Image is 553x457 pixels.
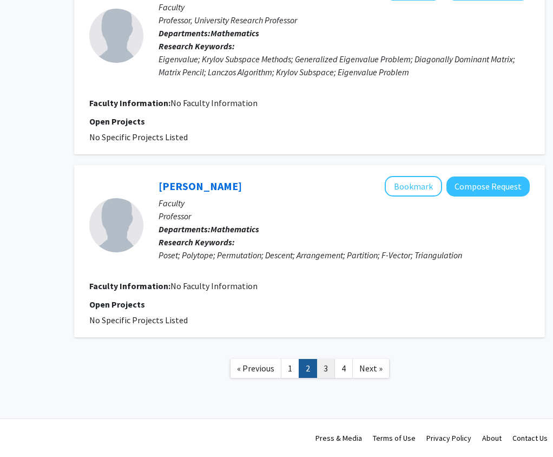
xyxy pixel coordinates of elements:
[352,359,390,378] a: Next
[89,298,530,311] p: Open Projects
[159,179,242,193] a: [PERSON_NAME]
[89,315,188,325] span: No Specific Projects Listed
[159,53,530,79] div: Eigenvalue; Krylov Subspace Methods; Generalized Eigenvalue Problem; Diagonally Dominant Matrix; ...
[89,97,170,108] b: Faculty Information:
[170,97,258,108] span: No Faculty Information
[89,115,530,128] p: Open Projects
[315,433,362,443] a: Press & Media
[446,177,530,197] button: Compose Request to Richard Ehrenborg
[230,359,281,378] a: Previous
[159,224,210,234] b: Departments:
[89,132,188,142] span: No Specific Projects Listed
[281,359,299,378] a: 1
[159,14,530,27] p: Professor, University Research Professor
[237,363,274,374] span: « Previous
[317,359,335,378] a: 3
[210,28,259,38] b: Mathematics
[299,359,317,378] a: 2
[89,280,170,291] b: Faculty Information:
[159,28,210,38] b: Departments:
[74,348,545,392] nav: Page navigation
[159,197,530,210] p: Faculty
[8,408,46,449] iframe: Chat
[426,433,471,443] a: Privacy Policy
[373,433,416,443] a: Terms of Use
[385,176,442,197] button: Add Richard Ehrenborg to Bookmarks
[159,249,530,262] div: Poset; Polytope; Permutation; Descent; Arrangement; Partition; F-Vector; Triangulation
[512,433,548,443] a: Contact Us
[359,363,383,374] span: Next »
[210,224,259,234] b: Mathematics
[159,210,530,223] p: Professor
[482,433,502,443] a: About
[170,280,258,291] span: No Faculty Information
[159,41,235,51] b: Research Keywords:
[159,1,530,14] p: Faculty
[334,359,353,378] a: 4
[159,237,235,247] b: Research Keywords:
